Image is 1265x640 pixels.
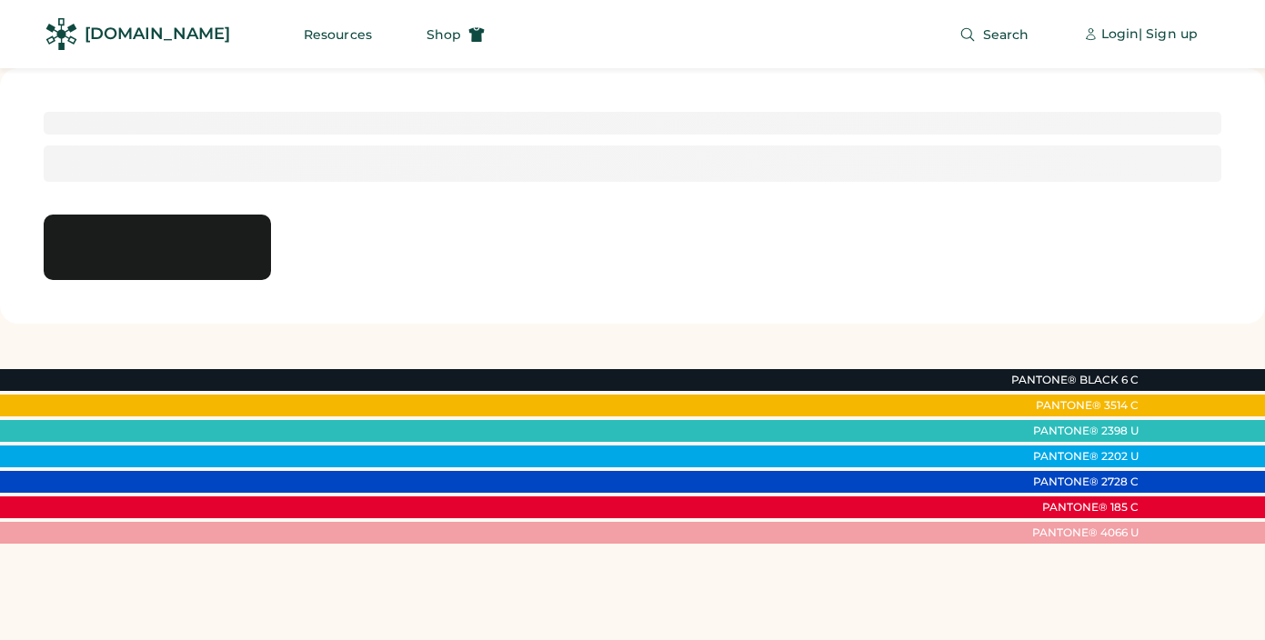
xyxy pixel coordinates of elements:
[1101,25,1140,44] div: Login
[938,16,1051,53] button: Search
[983,28,1029,41] span: Search
[1139,25,1198,44] div: | Sign up
[405,16,507,53] button: Shop
[282,16,394,53] button: Resources
[427,28,461,41] span: Shop
[45,18,77,50] img: Rendered Logo - Screens
[85,23,230,45] div: [DOMAIN_NAME]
